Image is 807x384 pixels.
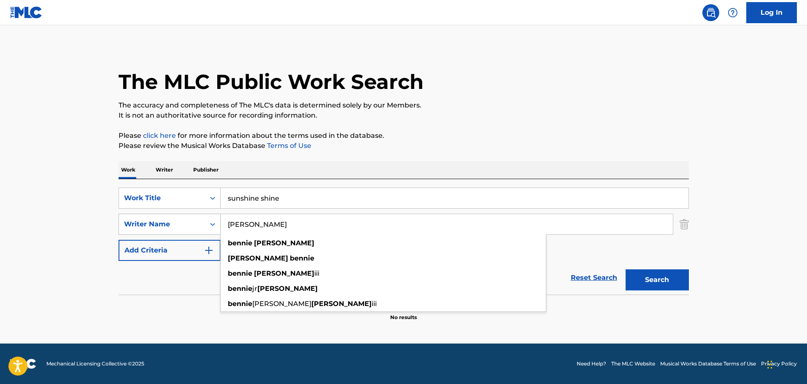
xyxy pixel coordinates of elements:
button: Add Criteria [119,240,221,261]
a: Need Help? [577,360,606,368]
p: Publisher [191,161,221,179]
span: Mechanical Licensing Collective © 2025 [46,360,144,368]
strong: bennie [290,254,314,262]
a: click here [143,132,176,140]
form: Search Form [119,188,689,295]
img: 9d2ae6d4665cec9f34b9.svg [204,245,214,255]
a: Public Search [702,4,719,21]
a: Reset Search [567,269,621,287]
p: The accuracy and completeness of The MLC's data is determined solely by our Members. [119,100,689,110]
iframe: Chat Widget [765,344,807,384]
img: logo [10,359,36,369]
strong: bennie [228,269,252,277]
div: Drag [767,352,772,377]
div: Work Title [124,193,200,203]
strong: bennie [228,285,252,293]
a: Log In [746,2,797,23]
p: Please review the Musical Works Database [119,141,689,151]
p: No results [390,303,417,321]
p: Writer [153,161,175,179]
h1: The MLC Public Work Search [119,69,424,94]
p: Please for more information about the terms used in the database. [119,131,689,141]
a: The MLC Website [611,360,655,368]
div: Help [724,4,741,21]
span: [PERSON_NAME] [252,300,311,308]
p: Work [119,161,138,179]
span: jr [252,285,257,293]
p: It is not an authoritative source for recording information. [119,110,689,121]
span: iii [314,269,319,277]
img: search [706,8,716,18]
strong: [PERSON_NAME] [228,254,288,262]
strong: bennie [228,239,252,247]
strong: bennie [228,300,252,308]
strong: [PERSON_NAME] [257,285,318,293]
strong: [PERSON_NAME] [254,269,314,277]
img: help [728,8,738,18]
img: MLC Logo [10,6,43,19]
img: Delete Criterion [680,214,689,235]
strong: [PERSON_NAME] [254,239,314,247]
a: Musical Works Database Terms of Use [660,360,756,368]
a: Terms of Use [265,142,311,150]
a: Privacy Policy [761,360,797,368]
strong: [PERSON_NAME] [311,300,372,308]
button: Search [626,269,689,290]
div: Writer Name [124,219,200,229]
span: iii [372,300,377,308]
